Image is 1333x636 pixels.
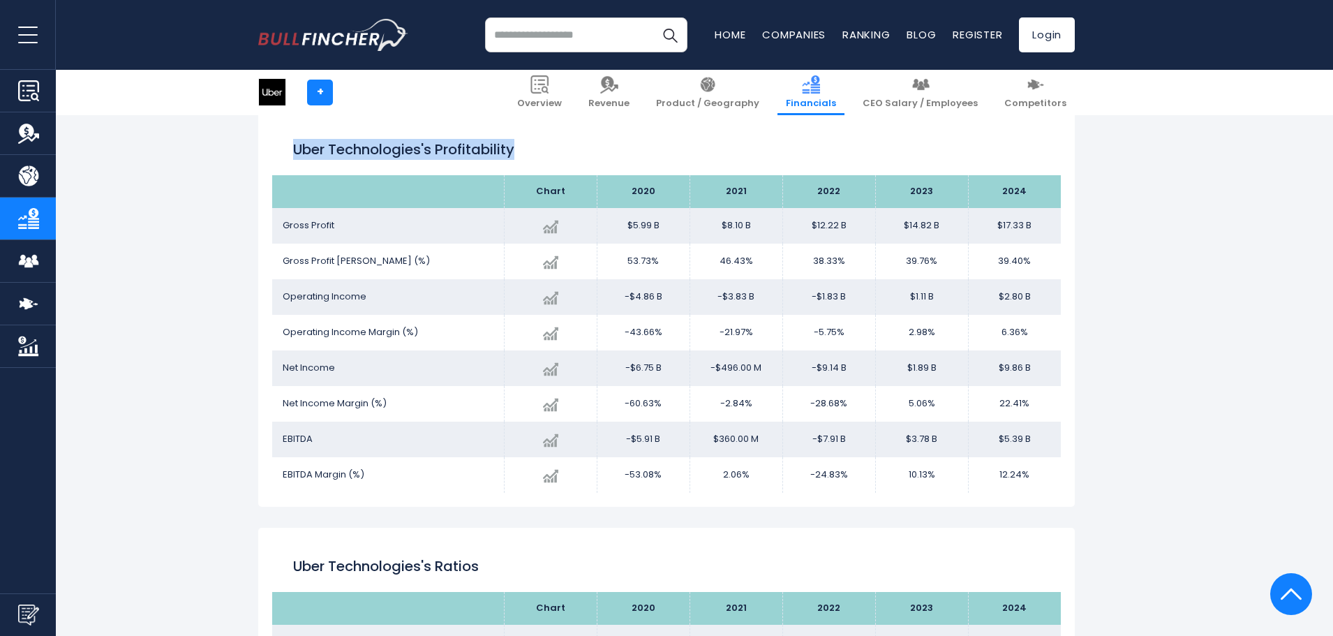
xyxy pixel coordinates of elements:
[597,315,690,350] td: -43.66%
[968,279,1061,315] td: $2.80 B
[656,98,759,110] span: Product / Geography
[597,592,690,625] th: 2020
[782,422,875,457] td: -$7.91 B
[597,386,690,422] td: -60.63%
[968,208,1061,244] td: $17.33 B
[690,175,782,208] th: 2021
[259,79,285,105] img: UBER logo
[283,219,334,232] span: Gross Profit
[996,70,1075,115] a: Competitors
[588,98,630,110] span: Revenue
[782,592,875,625] th: 2022
[875,175,968,208] th: 2023
[968,386,1061,422] td: 22.41%
[258,19,408,51] img: bullfincher logo
[782,208,875,244] td: $12.22 B
[283,361,335,374] span: Net Income
[283,325,418,339] span: Operating Income Margin (%)
[762,27,826,42] a: Companies
[690,592,782,625] th: 2021
[690,386,782,422] td: -2.84%
[597,422,690,457] td: -$5.91 B
[690,422,782,457] td: $360.00 M
[307,80,333,105] a: +
[597,208,690,244] td: $5.99 B
[786,98,836,110] span: Financials
[907,27,936,42] a: Blog
[715,27,745,42] a: Home
[597,350,690,386] td: -$6.75 B
[597,279,690,315] td: -$4.86 B
[842,27,890,42] a: Ranking
[968,315,1061,350] td: 6.36%
[690,208,782,244] td: $8.10 B
[782,315,875,350] td: -5.75%
[504,592,597,625] th: Chart
[875,208,968,244] td: $14.82 B
[580,70,638,115] a: Revenue
[283,432,313,445] span: EBITDA
[782,175,875,208] th: 2022
[782,350,875,386] td: -$9.14 B
[953,27,1002,42] a: Register
[690,279,782,315] td: -$3.83 B
[968,350,1061,386] td: $9.86 B
[690,315,782,350] td: -21.97%
[690,244,782,279] td: 46.43%
[875,350,968,386] td: $1.89 B
[875,422,968,457] td: $3.78 B
[875,279,968,315] td: $1.11 B
[1019,17,1075,52] a: Login
[968,422,1061,457] td: $5.39 B
[283,397,387,410] span: Net Income Margin (%)
[782,244,875,279] td: 38.33%
[690,350,782,386] td: -$496.00 M
[968,175,1061,208] th: 2024
[875,457,968,493] td: 10.13%
[875,315,968,350] td: 2.98%
[690,457,782,493] td: 2.06%
[968,244,1061,279] td: 39.40%
[509,70,570,115] a: Overview
[968,457,1061,493] td: 12.24%
[875,592,968,625] th: 2023
[854,70,986,115] a: CEO Salary / Employees
[283,290,366,303] span: Operating Income
[782,279,875,315] td: -$1.83 B
[782,457,875,493] td: -24.83%
[653,17,687,52] button: Search
[293,139,1040,160] h2: Uber Technologies's Profitability
[597,175,690,208] th: 2020
[777,70,844,115] a: Financials
[293,556,1040,577] h2: Uber Technologies's Ratios
[875,386,968,422] td: 5.06%
[283,468,364,481] span: EBITDA Margin (%)
[517,98,562,110] span: Overview
[504,175,597,208] th: Chart
[863,98,978,110] span: CEO Salary / Employees
[258,19,408,51] a: Go to homepage
[648,70,768,115] a: Product / Geography
[597,457,690,493] td: -53.08%
[283,254,430,267] span: Gross Profit [PERSON_NAME] (%)
[597,244,690,279] td: 53.73%
[782,386,875,422] td: -28.68%
[1004,98,1066,110] span: Competitors
[875,244,968,279] td: 39.76%
[968,592,1061,625] th: 2024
